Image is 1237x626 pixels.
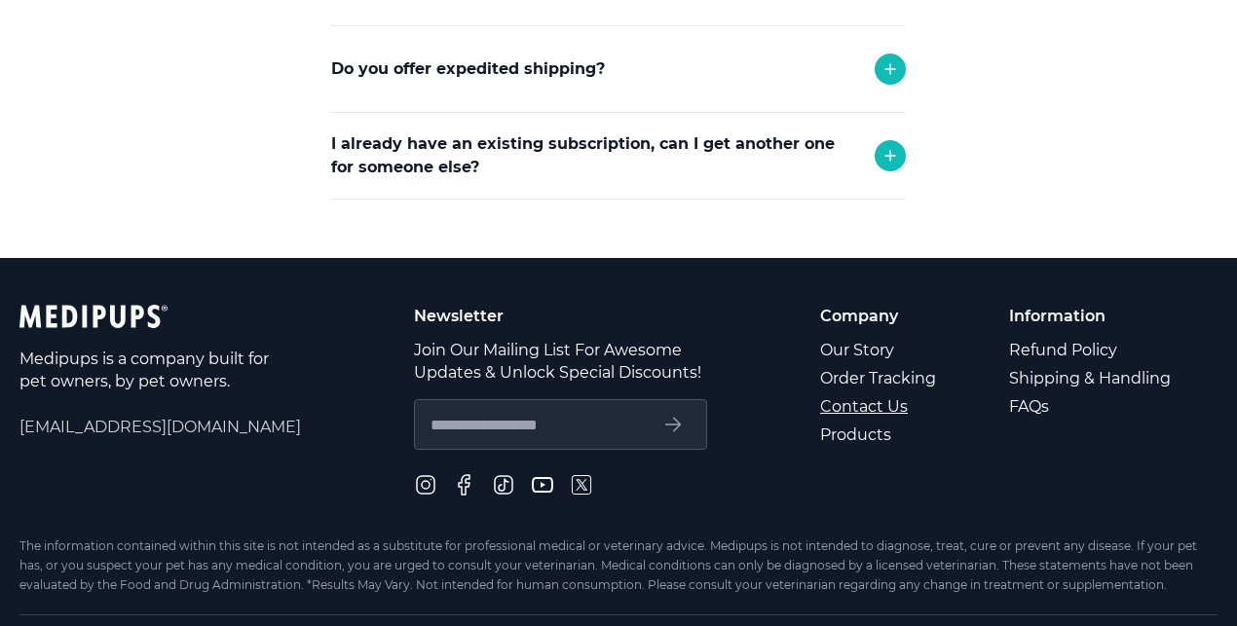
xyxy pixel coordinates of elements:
[1009,392,1174,421] a: FAQs
[820,305,939,327] p: Company
[1009,305,1174,327] p: Information
[331,112,906,213] div: Yes we do! Please reach out to support and we will try to accommodate any request.
[19,536,1218,595] div: The information contained within this site is not intended as a substitute for professional medic...
[1009,336,1174,364] a: Refund Policy
[820,392,939,421] a: Contact Us
[19,416,301,438] span: [EMAIL_ADDRESS][DOMAIN_NAME]
[820,364,939,392] a: Order Tracking
[820,336,939,364] a: Our Story
[414,339,707,384] p: Join Our Mailing List For Awesome Updates & Unlock Special Discounts!
[331,25,906,127] div: Yes you can. Simply reach out to support and we will adjust your monthly deliveries!
[414,305,707,327] p: Newsletter
[19,348,273,392] p: Medipups is a company built for pet owners, by pet owners.
[331,199,906,300] div: Absolutely! Simply place the order and use the shipping address of the person who will receive th...
[820,421,939,449] a: Products
[331,132,855,179] p: I already have an existing subscription, can I get another one for someone else?
[1009,364,1174,392] a: Shipping & Handling
[331,57,605,81] p: Do you offer expedited shipping?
